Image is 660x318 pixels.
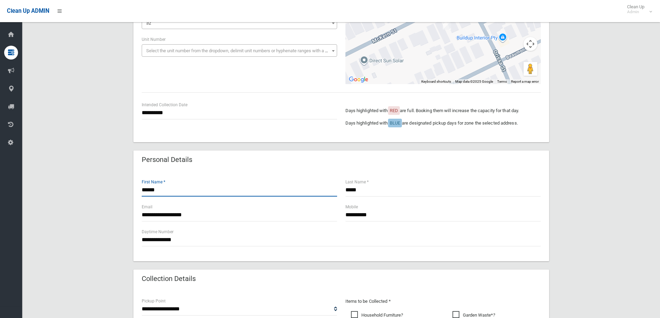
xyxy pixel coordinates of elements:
div: 32 McKern Street, CAMPSIE NSW 2194 [443,18,451,30]
button: Keyboard shortcuts [421,79,451,84]
p: Items to be Collected * [345,297,541,306]
header: Collection Details [133,272,204,285]
span: Clean Up [624,4,651,15]
a: Report a map error [511,80,539,83]
span: Clean Up ADMIN [7,8,49,14]
small: Admin [627,9,644,15]
button: Map camera controls [523,37,537,51]
p: Days highlighted with are designated pickup days for zone the selected address. [345,119,541,127]
a: Open this area in Google Maps (opens a new window) [347,75,370,84]
button: Drag Pegman onto the map to open Street View [523,62,537,76]
span: BLUE [390,120,400,126]
a: Terms [497,80,507,83]
span: 32 [146,20,151,26]
span: Map data ©2025 Google [455,80,493,83]
header: Personal Details [133,153,201,166]
span: RED [390,108,398,113]
span: 32 [143,18,335,28]
span: Select the unit number from the dropdown, delimit unit numbers or hyphenate ranges with a comma [146,48,340,53]
p: Days highlighted with are full. Booking them will increase the capacity for that day. [345,107,541,115]
span: 32 [142,17,337,29]
img: Google [347,75,370,84]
